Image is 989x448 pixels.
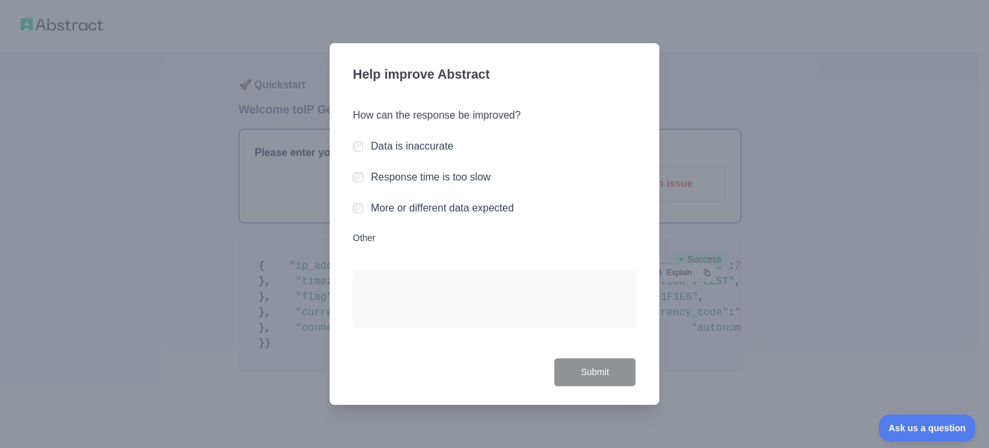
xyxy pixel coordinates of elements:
[554,358,636,387] button: Submit
[879,414,976,442] iframe: Toggle Customer Support
[353,59,636,92] h3: Help improve Abstract
[371,202,514,213] label: More or different data expected
[371,171,491,182] label: Response time is too slow
[353,231,636,244] label: Other
[353,108,636,123] h3: How can the response be improved?
[371,141,453,151] label: Data is inaccurate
